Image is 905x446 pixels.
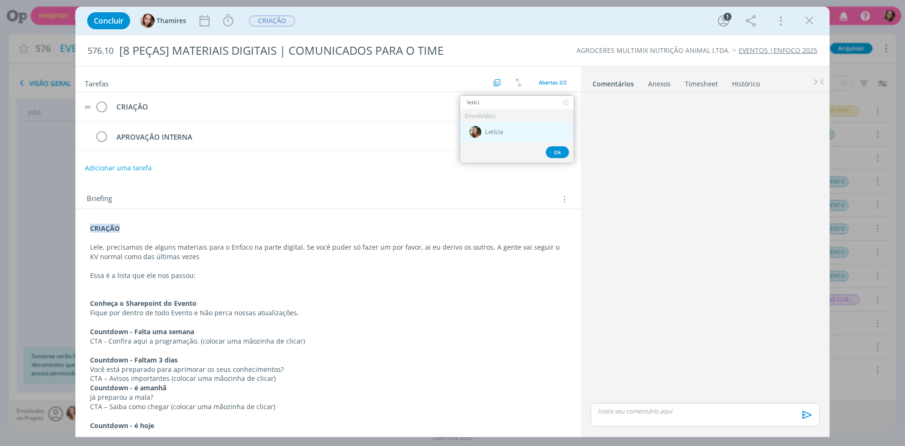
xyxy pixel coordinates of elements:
[112,131,478,143] div: APROVAÇÃO INTERNA
[684,75,718,89] a: Timesheet
[87,193,112,205] span: Briefing
[485,128,503,136] span: Letícia
[140,14,186,28] button: TThamires
[140,14,155,28] img: T
[90,308,566,318] p: Fique por dentro de todo Evento e Não perca nossas atualizações.
[592,75,634,89] a: Comentários
[732,75,760,89] a: Histórico
[85,77,108,88] span: Tarefas
[94,17,123,25] span: Concluir
[112,101,478,113] div: CRIAÇÃO
[90,402,566,412] p: CTA – Saiba como chegar (colocar uma mãozinha de clicar)
[90,383,166,392] strong: Countdown - é amanhã
[90,299,197,308] strong: Conheça o Sharepoint do Evento
[90,337,566,346] p: CTA - Confira aqui a programação. (colocar uma mãozinha de clicar)
[90,365,566,374] p: Você está preparado para aprimorar os seus conhecimentos?
[90,393,566,402] p: Já preparou a mala?
[739,46,817,55] a: EVENTOS |ENFOCO 2025
[84,160,152,177] button: Adicionar uma tarefa
[90,374,566,383] p: CTA – Avisos importantes (colocar uma mãozinha de clicar)
[724,13,732,21] div: 1
[87,12,130,29] button: Concluir
[648,79,671,89] div: Anexos
[515,78,522,87] img: arrow-down-up.svg
[75,7,830,437] div: dialog
[576,46,730,55] a: AGROCERES MULTIMIX NUTRIÇÃO ANIMAL LTDA.
[469,126,481,138] img: L
[249,16,295,26] span: CRIAÇÃO
[460,109,574,122] div: Envolvidos
[248,15,296,27] button: CRIAÇÃO
[115,39,510,62] div: [8 PEÇAS] MATERIAIS DIGITAIS | COMUNICADOS PARA O TIME
[539,79,567,86] span: Abertas 2/2
[84,106,91,109] img: drag-icon.svg
[90,271,566,280] p: Essa é a lista que ele nos passou:
[90,243,566,261] p: Lele, precisamos de alguns materiais para o Enfoco na parte digital. Se você puder só fazer um po...
[90,421,154,430] strong: Countdown - é hoje
[88,46,114,56] span: 576.10
[546,146,569,158] button: Ok
[90,224,120,233] strong: CRIAÇÃO
[90,327,194,336] strong: Countdown - Falta uma semana
[460,96,574,109] input: Buscar usuários
[716,13,731,28] button: 1
[156,17,186,24] span: Thamires
[90,355,178,364] strong: Countdown - Faltam 3 dias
